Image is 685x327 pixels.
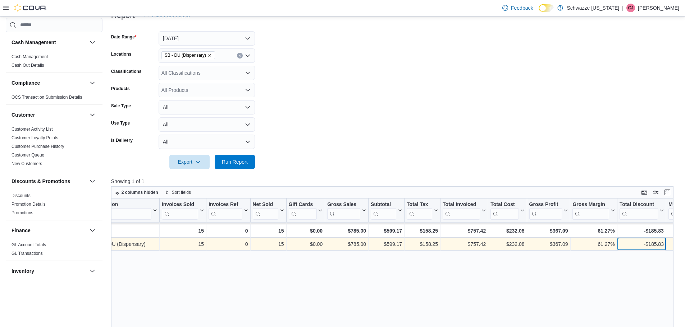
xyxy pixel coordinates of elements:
div: Total Discount [619,201,658,219]
a: New Customers [12,161,42,166]
div: Invoices Ref [209,201,242,219]
span: GL Transactions [12,251,43,256]
div: Gift Card Sales [288,201,317,219]
div: Invoices Sold [162,201,198,208]
a: OCS Transaction Submission Details [12,95,82,100]
a: GL Account Totals [12,242,46,247]
button: Invoices Ref [209,201,248,219]
div: $785.00 [327,240,366,248]
button: [DATE] [159,31,255,46]
button: Gross Profit [529,201,568,219]
span: SB - DU (Dispensary) [161,51,215,59]
div: $158.25 [407,226,438,235]
div: SB - DU (Dispensary) [97,240,157,248]
button: All [159,117,255,132]
div: $367.09 [529,240,568,248]
button: Sort fields [162,188,194,197]
div: -$185.83 [620,240,664,248]
span: Sort fields [172,190,191,195]
a: Customer Purchase History [12,144,64,149]
label: Date Range [111,34,137,40]
a: Promotions [12,210,33,215]
a: Promotion Details [12,202,46,207]
div: Cash Management [6,52,102,73]
button: Gift Cards [288,201,323,219]
a: Customer Queue [12,153,44,158]
div: Total Tax [407,201,432,219]
div: Invoices Sold [162,201,198,219]
div: Finance [6,240,102,261]
span: Run Report [222,158,248,165]
div: $232.08 [490,226,524,235]
span: Cash Management [12,54,48,60]
a: Cash Out Details [12,63,44,68]
button: Clear input [237,53,243,59]
div: Gross Margin [572,201,609,208]
div: 15 [162,226,204,235]
div: $232.08 [490,240,524,248]
button: Finance [12,227,87,234]
button: Open list of options [245,53,251,59]
div: Location [97,201,151,219]
span: Export [174,155,205,169]
div: $757.42 [443,240,486,248]
h3: Inventory [12,267,34,275]
img: Cova [14,4,47,11]
div: 15 [162,240,204,248]
button: Cash Management [12,39,87,46]
button: Gross Sales [327,201,366,219]
label: Sale Type [111,103,131,109]
div: Total Discount [619,201,658,208]
p: Schwazze [US_STATE] [567,4,619,12]
button: Discounts & Promotions [88,177,97,186]
div: 15 [252,226,284,235]
button: Open list of options [245,87,251,93]
a: Discounts [12,193,31,198]
button: Invoices Sold [162,201,204,219]
div: $158.25 [407,240,438,248]
h3: Finance [12,227,31,234]
div: Customer [6,125,102,171]
button: Compliance [12,79,87,87]
div: Discounts & Promotions [6,191,102,220]
button: Gross Margin [572,201,615,219]
span: Customer Loyalty Points [12,135,58,141]
div: Totals [97,226,157,235]
button: Remove SB - DU (Dispensary) from selection in this group [207,53,212,57]
button: All [159,135,255,149]
label: Products [111,86,130,92]
button: Inventory [88,267,97,275]
label: Is Delivery [111,137,133,143]
div: Clayton James Willison [626,4,635,12]
span: 2 columns hidden [122,190,158,195]
div: Invoices Ref [209,201,242,208]
div: Subtotal [371,201,396,208]
button: Open list of options [245,70,251,76]
button: All [159,100,255,115]
button: Net Sold [252,201,284,219]
div: Gross Margin [572,201,609,219]
button: Display options [652,188,660,197]
p: [PERSON_NAME] [638,4,679,12]
button: Enter fullscreen [663,188,672,197]
input: Dark Mode [539,4,554,12]
div: Gross Profit [529,201,562,208]
div: Net Sold [252,201,278,208]
button: Finance [88,226,97,235]
div: $785.00 [327,226,366,235]
button: Customer [12,111,87,118]
span: Discounts [12,193,31,198]
a: Customer Activity List [12,127,53,132]
div: Total Tax [407,201,432,208]
div: 61.27% [572,226,615,235]
div: Total Invoiced [443,201,480,219]
a: Cash Management [12,54,48,59]
span: Feedback [511,4,533,11]
div: -$185.83 [619,226,663,235]
span: GL Account Totals [12,242,46,248]
button: Keyboard shortcuts [640,188,649,197]
div: Gross Sales [327,201,360,208]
